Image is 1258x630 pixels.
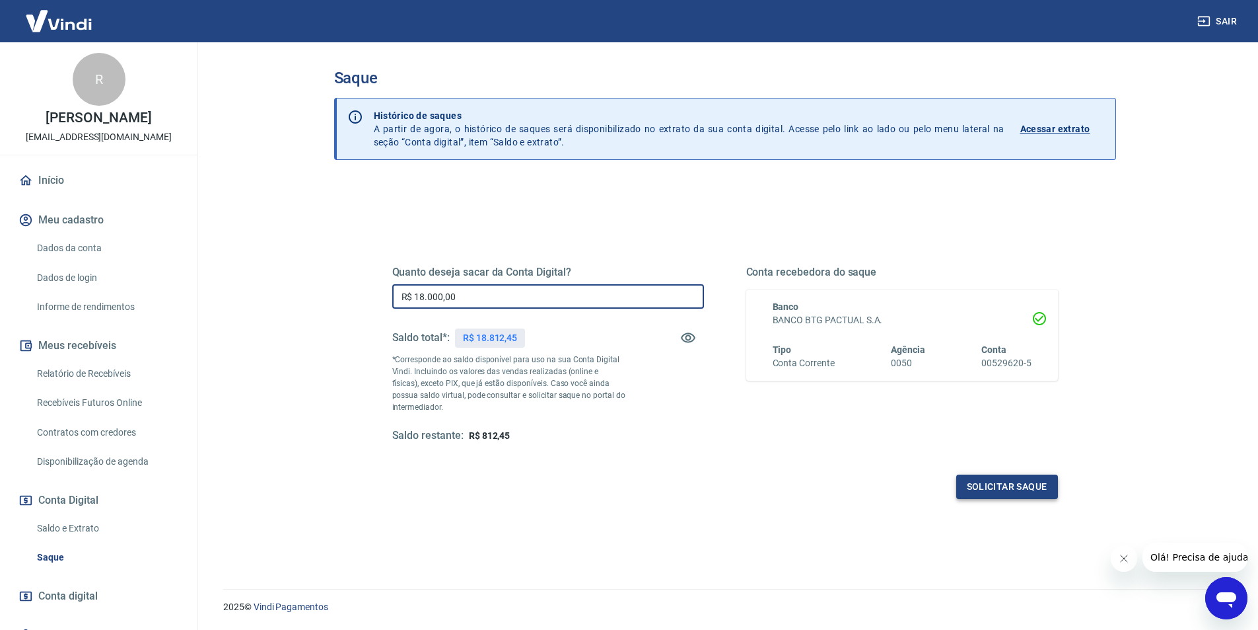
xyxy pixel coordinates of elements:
[392,331,450,344] h5: Saldo total*:
[1205,577,1247,619] iframe: Botão para abrir a janela de mensagens
[463,331,517,345] p: R$ 18.812,45
[981,344,1006,355] span: Conta
[254,602,328,612] a: Vindi Pagamentos
[956,475,1058,499] button: Solicitar saque
[16,331,182,360] button: Meus recebíveis
[392,266,704,279] h5: Quanto deseja sacar da Conta Digital?
[891,356,925,370] h6: 0050
[746,266,1058,279] h5: Conta recebedora do saque
[773,313,1031,327] h6: BANCO BTG PACTUAL S.A.
[46,111,151,125] p: [PERSON_NAME]
[1195,9,1242,34] button: Sair
[32,419,182,446] a: Contratos com credores
[16,206,182,235] button: Meu cadastro
[1020,109,1105,149] a: Acessar extrato
[891,344,925,355] span: Agência
[32,360,182,387] a: Relatório de Recebíveis
[392,354,626,413] p: *Corresponde ao saldo disponível para uso na sua Conta Digital Vindi. Incluindo os valores das ve...
[1111,545,1137,572] iframe: Fechar mensagem
[773,344,792,355] span: Tipo
[16,166,182,195] a: Início
[1020,122,1090,136] p: Acessar extrato
[32,389,182,416] a: Recebíveis Futuros Online
[223,600,1226,614] p: 2025 ©
[773,301,799,312] span: Banco
[1142,543,1247,572] iframe: Mensagem da empresa
[73,53,125,106] div: R
[26,130,172,144] p: [EMAIL_ADDRESS][DOMAIN_NAME]
[981,356,1031,370] h6: 00529620-5
[374,109,1004,149] p: A partir de agora, o histórico de saques será disponibilizado no extrato da sua conta digital. Ac...
[32,544,182,571] a: Saque
[16,1,102,41] img: Vindi
[32,294,182,321] a: Informe de rendimentos
[32,448,182,475] a: Disponibilização de agenda
[8,9,111,20] span: Olá! Precisa de ajuda?
[32,235,182,262] a: Dados da conta
[773,356,835,370] h6: Conta Corrente
[469,430,510,441] span: R$ 812,45
[16,582,182,611] a: Conta digital
[32,515,182,542] a: Saldo e Extrato
[374,109,1004,122] p: Histórico de saques
[16,486,182,515] button: Conta Digital
[392,429,464,443] h5: Saldo restante:
[334,69,1116,87] h3: Saque
[38,587,98,606] span: Conta digital
[32,264,182,292] a: Dados de login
